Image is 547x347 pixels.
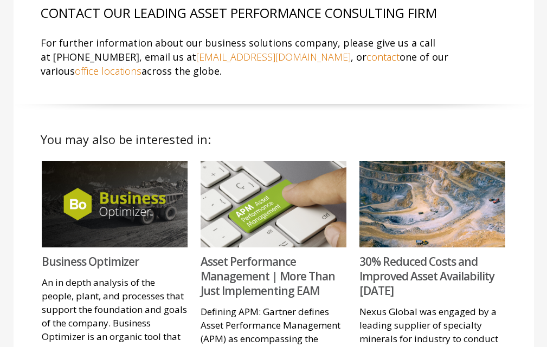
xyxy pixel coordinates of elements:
a: contact [366,50,400,63]
a: 30% Reduced Costs and Improved Asset Availability [DATE] [359,254,494,299]
a: [EMAIL_ADDRESS][DOMAIN_NAME] [196,50,351,63]
img: Imerys CS 1408x833 [359,161,505,247]
a: office locations [75,64,141,77]
h2: You may also be interested in: [14,133,534,146]
img: shadow spacer [14,104,534,111]
a: Business Optimizer [42,254,139,269]
a: Asset Performance Management | More Than Just Implementing EAM [201,254,335,299]
img: Defining APM_Keyboard_Feat Image [201,161,346,247]
img: feat_image3-1 [42,161,188,247]
p: CONTACT OUR LEADING ASSET PERFORMANCE CONSULTING FIRM [41,3,507,23]
span: For further information about our business solutions company, please give us a call at [PHONE_NUM... [41,36,448,77]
